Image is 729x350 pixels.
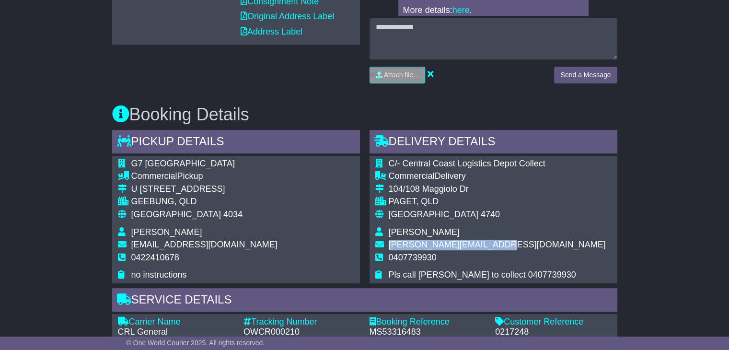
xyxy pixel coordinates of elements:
[370,327,486,338] div: MS53316483
[131,240,278,249] span: [EMAIL_ADDRESS][DOMAIN_NAME]
[243,317,360,327] div: Tracking Number
[554,67,617,83] button: Send a Message
[389,253,437,262] span: 0407739930
[389,227,460,237] span: [PERSON_NAME]
[131,270,187,280] span: no instructions
[131,184,278,195] div: U [STREET_ADDRESS]
[112,288,617,314] div: Service Details
[403,5,584,16] p: More details: .
[131,171,278,182] div: Pickup
[131,197,278,207] div: GEEBUNG, QLD
[131,210,221,219] span: [GEOGRAPHIC_DATA]
[389,184,606,195] div: 104/108 Maggiolo Dr
[389,240,606,249] span: [PERSON_NAME][EMAIL_ADDRESS][DOMAIN_NAME]
[370,317,486,327] div: Booking Reference
[389,159,545,168] span: C/- Central Coast Logistics Depot Collect
[389,197,606,207] div: PAGET, QLD
[131,253,179,262] span: 0422410678
[118,327,234,338] div: CRL General
[131,227,202,237] span: [PERSON_NAME]
[241,12,334,21] a: Original Address Label
[131,171,177,181] span: Commercial
[495,317,612,327] div: Customer Reference
[495,327,612,338] div: 0217248
[481,210,500,219] span: 4740
[389,210,478,219] span: [GEOGRAPHIC_DATA]
[112,105,617,124] h3: Booking Details
[389,270,576,280] span: Pls call [PERSON_NAME] to collect 0407739930
[223,210,243,219] span: 4034
[243,327,360,338] div: OWCR000210
[389,171,606,182] div: Delivery
[118,317,234,327] div: Carrier Name
[370,130,617,156] div: Delivery Details
[127,339,265,347] span: © One World Courier 2025. All rights reserved.
[452,5,470,15] a: here
[389,171,435,181] span: Commercial
[241,27,302,36] a: Address Label
[112,130,360,156] div: Pickup Details
[131,159,235,168] span: G7 [GEOGRAPHIC_DATA]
